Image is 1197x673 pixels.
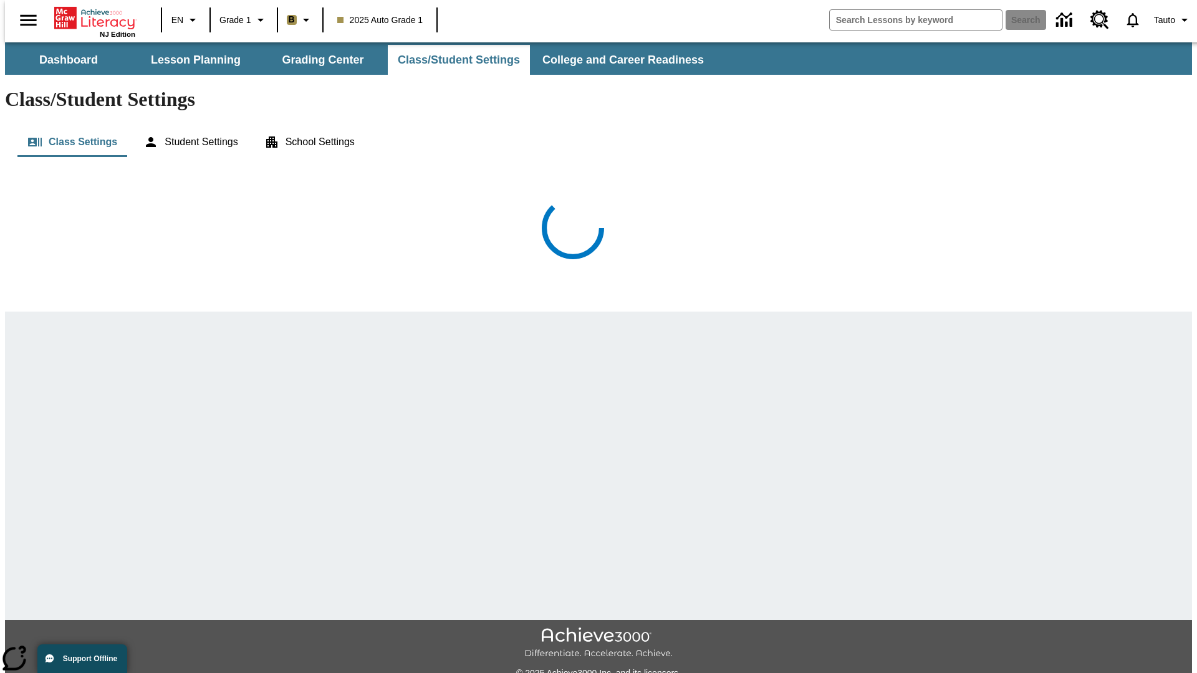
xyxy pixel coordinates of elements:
button: Boost Class color is light brown. Change class color [282,9,319,31]
span: Support Offline [63,654,117,663]
img: Achieve3000 Differentiate Accelerate Achieve [524,628,673,659]
span: EN [171,14,183,27]
button: Support Offline [37,644,127,673]
button: Lesson Planning [133,45,258,75]
span: 2025 Auto Grade 1 [337,14,423,27]
button: Language: EN, Select a language [166,9,206,31]
div: SubNavbar [5,42,1192,75]
a: Home [54,6,135,31]
button: College and Career Readiness [532,45,714,75]
button: Open side menu [10,2,47,39]
a: Data Center [1049,3,1083,37]
a: Notifications [1117,4,1149,36]
span: B [289,12,295,27]
button: School Settings [254,127,365,157]
button: Grade: Grade 1, Select a grade [214,9,273,31]
span: NJ Edition [100,31,135,38]
button: Profile/Settings [1149,9,1197,31]
button: Class Settings [17,127,127,157]
div: Home [54,4,135,38]
span: Tauto [1154,14,1175,27]
button: Class/Student Settings [388,45,530,75]
button: Dashboard [6,45,131,75]
span: Grade 1 [219,14,251,27]
div: SubNavbar [5,45,715,75]
button: Student Settings [133,127,248,157]
div: Class/Student Settings [17,127,1180,157]
a: Resource Center, Will open in new tab [1083,3,1117,37]
button: Grading Center [261,45,385,75]
input: search field [830,10,1002,30]
h1: Class/Student Settings [5,88,1192,111]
